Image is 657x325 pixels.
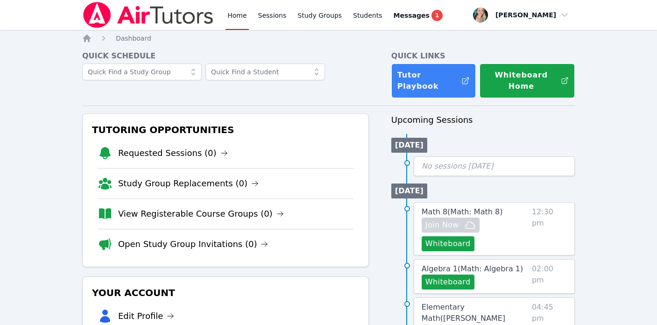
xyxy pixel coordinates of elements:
span: 12:30 pm [532,206,567,251]
span: No sessions [DATE] [422,162,494,170]
a: View Registerable Course Groups (0) [118,207,284,220]
input: Quick Find a Study Group [82,64,202,80]
button: Whiteboard Home [480,64,575,98]
a: Dashboard [116,34,151,43]
h3: Tutoring Opportunities [90,121,361,138]
input: Quick Find a Student [205,64,325,80]
button: Whiteboard [422,236,474,251]
span: Dashboard [116,35,151,42]
img: Air Tutors [82,2,214,28]
span: Messages [394,11,430,20]
span: 1 [431,10,443,21]
li: [DATE] [391,138,427,153]
h3: Your Account [90,284,361,301]
a: Study Group Replacements (0) [118,177,259,190]
a: Math 8(Math: Math 8) [422,206,503,218]
a: Tutor Playbook [391,64,476,98]
nav: Breadcrumb [82,34,575,43]
button: Join Now [422,218,480,233]
button: Whiteboard [422,275,474,290]
span: Join Now [425,219,459,231]
li: [DATE] [391,184,427,198]
span: Math 8 ( Math: Math 8 ) [422,207,503,216]
span: Algebra 1 ( Math: Algebra 1 ) [422,264,523,273]
h4: Quick Schedule [82,50,369,62]
a: Open Study Group Invitations (0) [118,238,268,251]
h4: Quick Links [391,50,575,62]
a: Requested Sessions (0) [118,147,228,160]
h3: Upcoming Sessions [391,113,575,127]
a: Edit Profile [118,310,175,323]
a: Algebra 1(Math: Algebra 1) [422,263,523,275]
span: 02:00 pm [532,263,567,290]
